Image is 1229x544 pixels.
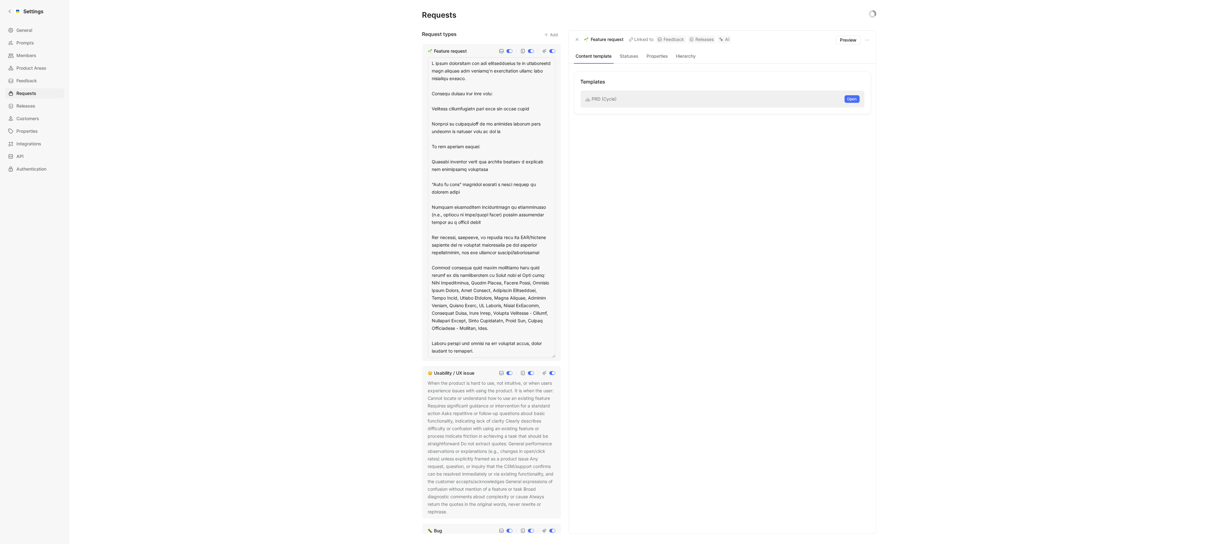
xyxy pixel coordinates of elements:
[836,36,861,44] button: Preview
[427,527,444,535] a: 🐛Bug
[5,25,64,35] a: General
[5,5,46,18] a: Settings
[574,52,614,60] button: Content template
[5,76,64,86] a: Feedback
[581,78,864,85] div: Templates
[591,36,624,43] p: Feature request
[434,527,442,535] div: Bug
[16,77,37,85] span: Feedback
[428,529,432,533] img: 🐛
[5,38,64,48] a: Prompts
[688,36,715,43] a: Releases
[16,165,46,173] span: Authentication
[23,8,44,15] h1: Settings
[428,57,555,358] textarea: L ipsum dolorsitam con adi elitseddoeius te in utlaboreetd magn aliquae adm veniamq’n exercitatio...
[422,30,457,39] h3: Request types
[5,139,64,149] a: Integrations
[16,64,46,72] span: Product Areas
[5,151,64,161] a: API
[16,39,34,47] span: Prompts
[581,91,864,108] div: 🚲 PRD (Cycle)
[541,30,561,39] button: Add
[16,102,35,110] span: Releases
[5,50,64,61] a: Members
[434,369,475,377] div: Usability / UX issue
[428,379,555,516] div: When the product is hard to use, not intuitive, or when users experience issues with using the pr...
[5,126,64,136] a: Properties
[629,36,654,43] div: Linked to
[5,164,64,174] a: Authentication
[422,10,457,20] h1: Requests
[656,36,686,43] a: Feedback
[434,47,467,55] div: Feature request
[845,95,860,103] button: Open
[427,47,468,55] a: 🌱Feature request
[718,36,731,43] a: AI
[847,96,857,102] span: Open
[16,115,39,122] span: Customers
[5,101,64,111] a: Releases
[428,371,432,375] img: 🤔
[16,26,32,34] span: General
[5,114,64,124] a: Customers
[16,52,36,59] span: Members
[645,52,670,60] button: Properties
[428,49,432,53] img: 🌱
[673,52,699,60] button: Hierarchy
[16,153,24,160] span: API
[840,36,857,44] span: Preview
[427,369,476,377] a: 🤔Usability / UX issue
[616,52,642,60] button: Statuses
[5,88,64,98] a: Requests
[16,90,36,97] span: Requests
[584,37,588,42] img: 🌱
[5,63,64,73] a: Product Areas
[16,127,38,135] span: Properties
[16,140,41,148] span: Integrations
